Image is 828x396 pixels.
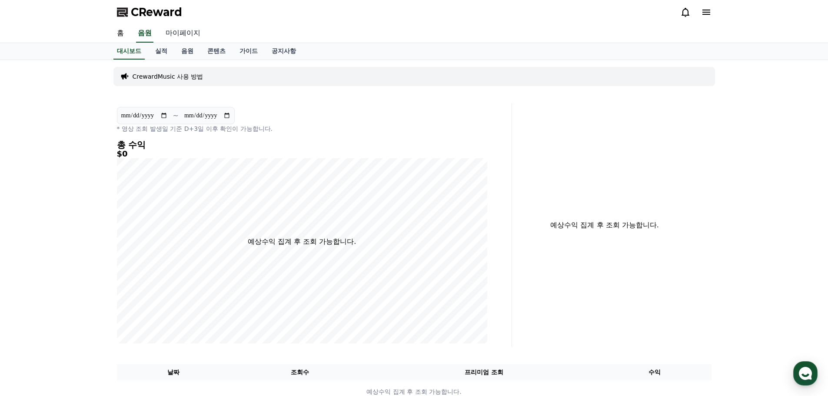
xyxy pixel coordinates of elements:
th: 조회수 [230,364,369,380]
a: 음원 [174,43,200,60]
a: 가이드 [233,43,265,60]
span: 홈 [27,289,33,296]
a: CReward [117,5,182,19]
p: 예상수익 집계 후 조회 가능합니다. [248,236,356,247]
th: 수익 [598,364,712,380]
a: 설정 [112,276,167,297]
span: CReward [131,5,182,19]
span: 대화 [80,289,90,296]
a: 홈 [3,276,57,297]
p: * 영상 조회 발생일 기준 D+3일 이후 확인이 가능합니다. [117,124,487,133]
p: 예상수익 집계 후 조회 가능합니다. [519,220,691,230]
a: 대화 [57,276,112,297]
span: 설정 [134,289,145,296]
a: 실적 [148,43,174,60]
th: 날짜 [117,364,230,380]
a: 마이페이지 [159,24,207,43]
th: 프리미엄 조회 [370,364,598,380]
p: ~ [173,110,179,121]
a: 대시보드 [113,43,145,60]
a: 음원 [136,24,153,43]
a: 콘텐츠 [200,43,233,60]
a: 홈 [110,24,131,43]
a: 공지사항 [265,43,303,60]
a: CrewardMusic 사용 방법 [133,72,203,81]
h5: $0 [117,150,487,158]
h4: 총 수익 [117,140,487,150]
